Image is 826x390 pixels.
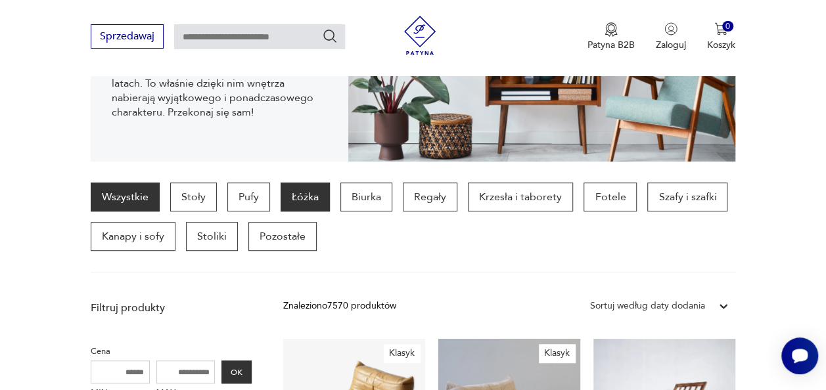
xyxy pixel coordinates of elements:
p: Cena [91,344,252,358]
p: Zaloguj [656,39,686,51]
a: Pozostałe [248,222,317,251]
p: Koszyk [707,39,735,51]
button: Szukaj [322,28,338,44]
img: Ikonka użytkownika [664,22,677,35]
a: Łóżka [281,183,330,211]
p: Patyna B2B [587,39,635,51]
a: Szafy i szafki [647,183,727,211]
a: Stoły [170,183,217,211]
a: Kanapy i sofy [91,222,175,251]
a: Regały [403,183,457,211]
a: Pufy [227,183,270,211]
button: Patyna B2B [587,22,635,51]
button: Zaloguj [656,22,686,51]
p: [US_STATE] Times obwieścił, że moda na meble retro w duchu mid-century z pewnością nie osłabnie w... [112,33,327,119]
a: Sprzedawaj [91,33,164,42]
button: OK [221,360,252,383]
img: Ikona medalu [605,22,618,37]
button: Sprzedawaj [91,24,164,49]
div: Sortuj według daty dodania [590,299,705,313]
img: Ikona koszyka [714,22,727,35]
iframe: Smartsupp widget button [781,337,818,374]
div: Znaleziono 7570 produktów [283,299,396,313]
a: Stoliki [186,222,238,251]
a: Fotele [584,183,637,211]
div: 0 [722,21,733,32]
p: Filtruj produkty [91,301,252,315]
button: 0Koszyk [707,22,735,51]
a: Ikona medaluPatyna B2B [587,22,635,51]
a: Krzesła i taborety [468,183,573,211]
img: Patyna - sklep z meblami i dekoracjami vintage [400,16,440,55]
a: Wszystkie [91,183,160,211]
a: Biurka [340,183,392,211]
